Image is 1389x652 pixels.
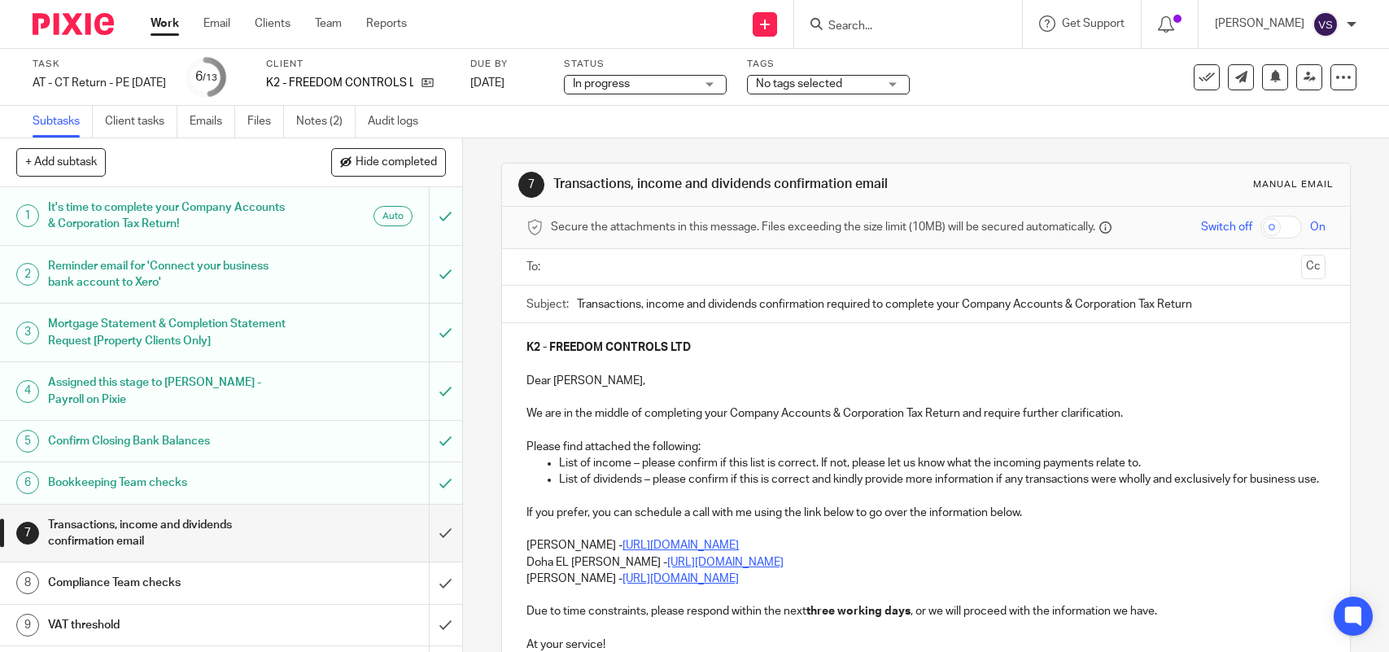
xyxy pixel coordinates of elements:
p: [PERSON_NAME] - [526,537,1325,554]
label: Task [33,58,166,71]
button: Hide completed [331,148,446,176]
button: Cc [1301,255,1326,279]
span: On [1310,219,1326,235]
a: Reports [366,15,407,32]
h1: Reminder email for 'Connect your business bank account to Xero' [48,254,291,295]
strong: three working days [806,606,911,617]
p: List of dividends – please confirm if this is correct and kindly provide more information if any ... [559,471,1325,488]
div: 5 [16,430,39,453]
h1: Transactions, income and dividends confirmation email [553,176,961,193]
p: Due to time constraints, please respond within the next , or we will proceed with the information... [526,603,1325,619]
a: Team [315,15,342,32]
h1: Assigned this stage to [PERSON_NAME] - Payroll on Pixie [48,370,291,412]
div: 7 [16,522,39,545]
div: 6 [16,471,39,494]
label: To: [526,259,544,275]
span: Get Support [1062,18,1125,29]
a: Audit logs [368,106,430,138]
h1: Compliance Team checks [48,571,291,595]
button: + Add subtask [16,148,106,176]
span: Switch off [1201,219,1252,235]
div: 2 [16,263,39,286]
a: Work [151,15,179,32]
div: 8 [16,571,39,594]
small: /13 [203,73,217,82]
a: [URL][DOMAIN_NAME] [667,557,784,568]
img: Pixie [33,13,114,35]
a: Notes (2) [296,106,356,138]
h1: Mortgage Statement & Completion Statement Request [Property Clients Only] [48,312,291,353]
div: 9 [16,614,39,637]
img: svg%3E [1313,11,1339,37]
input: Search [827,20,973,34]
a: [URL][DOMAIN_NAME] [622,573,739,584]
strong: K2 - FREEDOM CONTROLS LTD [526,342,691,353]
div: 3 [16,322,39,344]
p: [PERSON_NAME] - [526,571,1325,587]
a: [URL][DOMAIN_NAME] [622,540,739,551]
label: Status [564,58,727,71]
h1: It's time to complete your Company Accounts & Corporation Tax Return! [48,195,291,237]
a: Email [203,15,230,32]
div: AT - CT Return - PE [DATE] [33,75,166,91]
div: 4 [16,380,39,403]
a: Emails [190,106,235,138]
a: Subtasks [33,106,93,138]
span: No tags selected [756,78,842,90]
p: List of income – please confirm if this list is correct. If not, please let us know what the inco... [559,455,1325,471]
span: [DATE] [470,77,504,89]
h1: Bookkeeping Team checks [48,470,291,495]
label: Due by [470,58,544,71]
div: 6 [195,68,217,86]
p: If you prefer, you can schedule a call with me using the link below to go over the information be... [526,505,1325,521]
p: K2 - FREEDOM CONTROLS LTD [266,75,413,91]
div: 1 [16,204,39,227]
label: Client [266,58,450,71]
div: Auto [373,206,413,226]
label: Tags [747,58,910,71]
label: Subject: [526,296,569,313]
span: Hide completed [356,156,437,169]
a: Client tasks [105,106,177,138]
a: Clients [255,15,290,32]
span: Secure the attachments in this message. Files exceeding the size limit (10MB) will be secured aut... [551,219,1095,235]
span: In progress [573,78,630,90]
div: 7 [518,172,544,198]
div: Manual email [1253,178,1334,191]
p: Doha EL [PERSON_NAME] - [526,554,1325,571]
h1: VAT threshold [48,613,291,637]
p: Please find attached the following: [526,439,1325,455]
p: Dear [PERSON_NAME], [526,373,1325,389]
a: Files [247,106,284,138]
p: We are in the middle of completing your Company Accounts & Corporation Tax Return and require fur... [526,405,1325,422]
h1: Transactions, income and dividends confirmation email [48,513,291,554]
p: [PERSON_NAME] [1215,15,1304,32]
h1: Confirm Closing Bank Balances [48,429,291,453]
div: AT - CT Return - PE 30-06-2025 [33,75,166,91]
